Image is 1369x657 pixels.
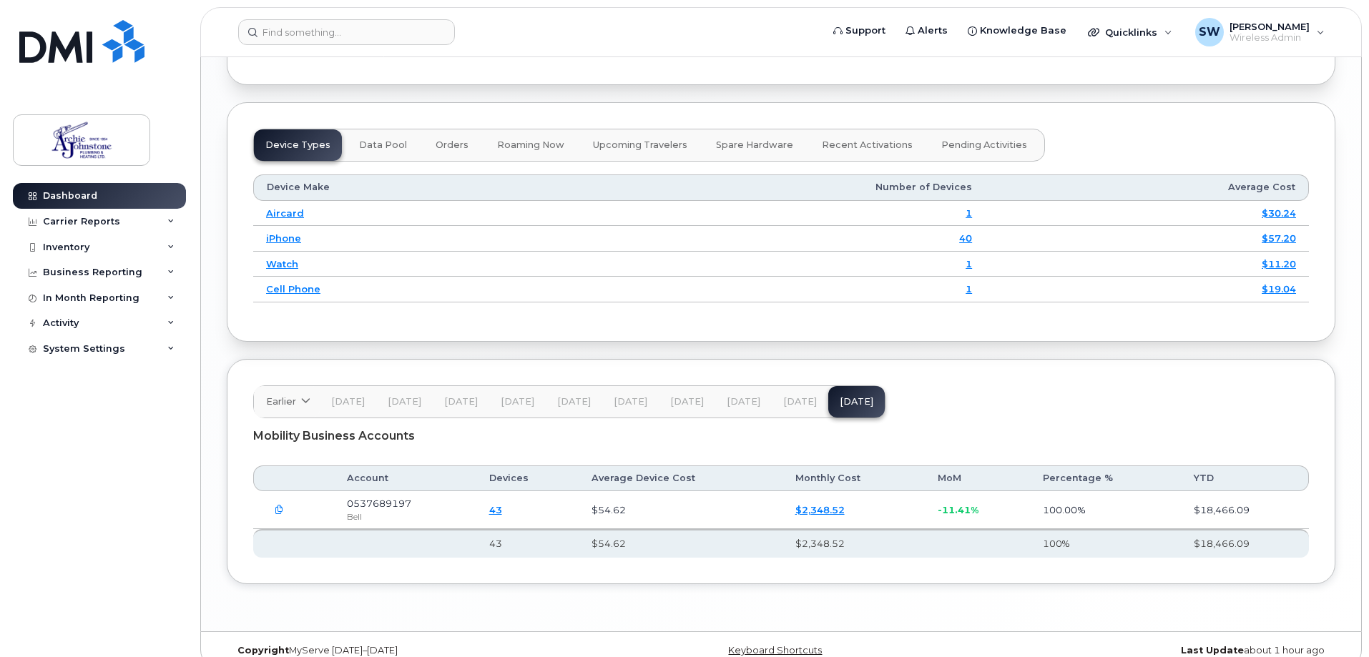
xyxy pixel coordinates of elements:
span: SW [1199,24,1220,41]
strong: Copyright [237,645,289,656]
th: 43 [476,529,579,558]
span: Support [845,24,885,38]
span: [DATE] [444,396,478,407]
div: about 1 hour ago [966,645,1335,656]
a: Knowledge Base [958,16,1076,45]
a: iPhone [266,232,301,244]
div: Sarah Warner [1185,18,1335,46]
span: Roaming Now [497,139,564,151]
a: 1 [966,283,972,295]
a: Keyboard Shortcuts [728,645,822,656]
span: [DATE] [614,396,647,407]
span: Data Pool [359,139,407,151]
span: [DATE] [727,396,760,407]
th: 100% [1030,529,1181,558]
span: Alerts [918,24,948,38]
span: [DATE] [501,396,534,407]
th: Average Device Cost [579,465,782,491]
a: $57.20 [1262,232,1296,244]
th: Average Cost [985,174,1309,200]
span: Orders [436,139,468,151]
td: $18,466.09 [1181,491,1309,529]
span: [DATE] [783,396,817,407]
th: Account [334,465,476,491]
span: [DATE] [331,396,365,407]
span: -11.41% [938,504,978,515]
a: Aircard [266,207,304,219]
th: YTD [1181,465,1309,491]
span: [PERSON_NAME] [1230,21,1310,32]
th: Monthly Cost [782,465,926,491]
a: Earlier [254,386,320,418]
span: Bell [347,511,362,522]
span: [DATE] [557,396,591,407]
a: $19.04 [1262,283,1296,295]
div: Quicklinks [1078,18,1182,46]
a: 40 [959,232,972,244]
div: Mobility Business Accounts [253,418,1309,454]
span: Earlier [266,395,296,408]
span: [DATE] [670,396,704,407]
a: $2,348.52 [795,504,845,515]
span: Recent Activations [822,139,913,151]
span: Knowledge Base [980,24,1066,38]
span: Wireless Admin [1230,32,1310,44]
a: 43 [489,504,502,515]
div: MyServe [DATE]–[DATE] [227,645,597,656]
input: Find something... [238,19,455,45]
strong: Last Update [1181,645,1244,656]
span: [DATE] [388,396,421,407]
th: $18,466.09 [1181,529,1309,558]
a: 1 [966,207,972,219]
a: $11.20 [1262,258,1296,270]
a: Watch [266,258,298,270]
a: $30.24 [1262,207,1296,219]
a: 1 [966,258,972,270]
th: $54.62 [579,529,782,558]
span: Spare Hardware [716,139,793,151]
span: 0537689197 [347,498,411,509]
th: Devices [476,465,579,491]
th: Percentage % [1030,465,1181,491]
th: $2,348.52 [782,529,926,558]
th: MoM [925,465,1029,491]
span: Quicklinks [1105,26,1157,38]
th: Number of Devices [562,174,985,200]
td: $54.62 [579,491,782,529]
a: Cell Phone [266,283,320,295]
a: Support [823,16,896,45]
td: 100.00% [1030,491,1181,529]
span: Upcoming Travelers [593,139,687,151]
a: Alerts [896,16,958,45]
span: Pending Activities [941,139,1027,151]
th: Device Make [253,174,562,200]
